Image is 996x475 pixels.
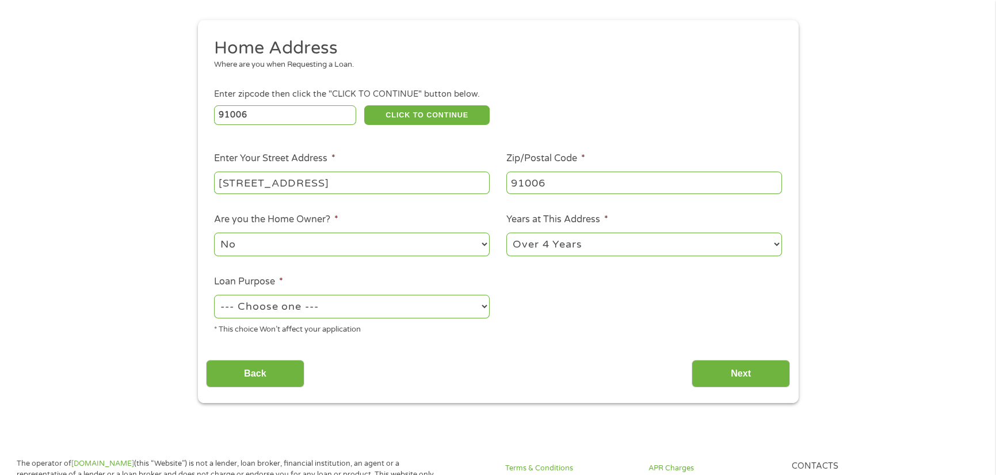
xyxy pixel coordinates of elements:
[214,214,338,226] label: Are you the Home Owner?
[214,153,335,165] label: Enter Your Street Address
[214,59,773,71] div: Where are you when Requesting a Loan.
[214,105,356,125] input: Enter Zipcode (e.g 01510)
[791,461,921,472] h4: Contacts
[214,37,773,60] h2: Home Address
[214,276,283,288] label: Loan Purpose
[206,360,304,388] input: Back
[692,360,790,388] input: Next
[214,172,490,193] input: 1 Main Street
[506,214,608,226] label: Years at This Address
[648,463,778,474] a: APR Charges
[214,320,490,336] div: * This choice Won’t affect your application
[71,459,134,468] a: [DOMAIN_NAME]
[214,88,781,101] div: Enter zipcode then click the "CLICK TO CONTINUE" button below.
[505,463,635,474] a: Terms & Conditions
[364,105,490,125] button: CLICK TO CONTINUE
[506,153,585,165] label: Zip/Postal Code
